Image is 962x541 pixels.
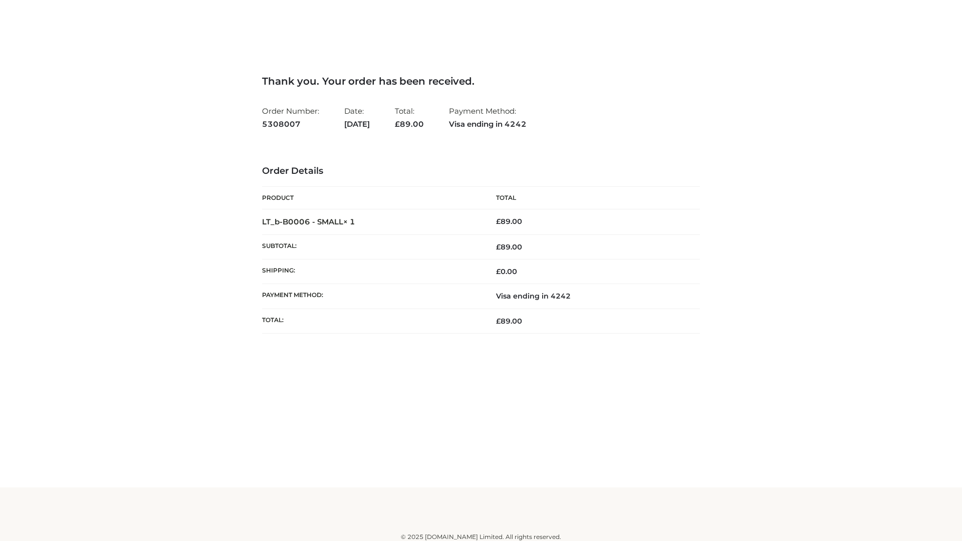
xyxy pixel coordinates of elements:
li: Date: [344,102,370,133]
strong: Visa ending in 4242 [449,118,527,131]
th: Subtotal: [262,234,481,259]
li: Total: [395,102,424,133]
li: Payment Method: [449,102,527,133]
span: 89.00 [395,119,424,129]
bdi: 89.00 [496,217,522,226]
th: Total [481,187,700,209]
span: £ [395,119,400,129]
span: 89.00 [496,242,522,251]
th: Product [262,187,481,209]
td: Visa ending in 4242 [481,284,700,309]
h3: Thank you. Your order has been received. [262,75,700,87]
strong: [DATE] [344,118,370,131]
th: Total: [262,309,481,333]
span: £ [496,242,501,251]
span: £ [496,267,501,276]
th: Shipping: [262,259,481,284]
strong: × 1 [343,217,355,226]
strong: LT_b-B0006 - SMALL [262,217,355,226]
h3: Order Details [262,166,700,177]
span: £ [496,217,501,226]
strong: 5308007 [262,118,319,131]
span: 89.00 [496,317,522,326]
span: £ [496,317,501,326]
bdi: 0.00 [496,267,517,276]
th: Payment method: [262,284,481,309]
li: Order Number: [262,102,319,133]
